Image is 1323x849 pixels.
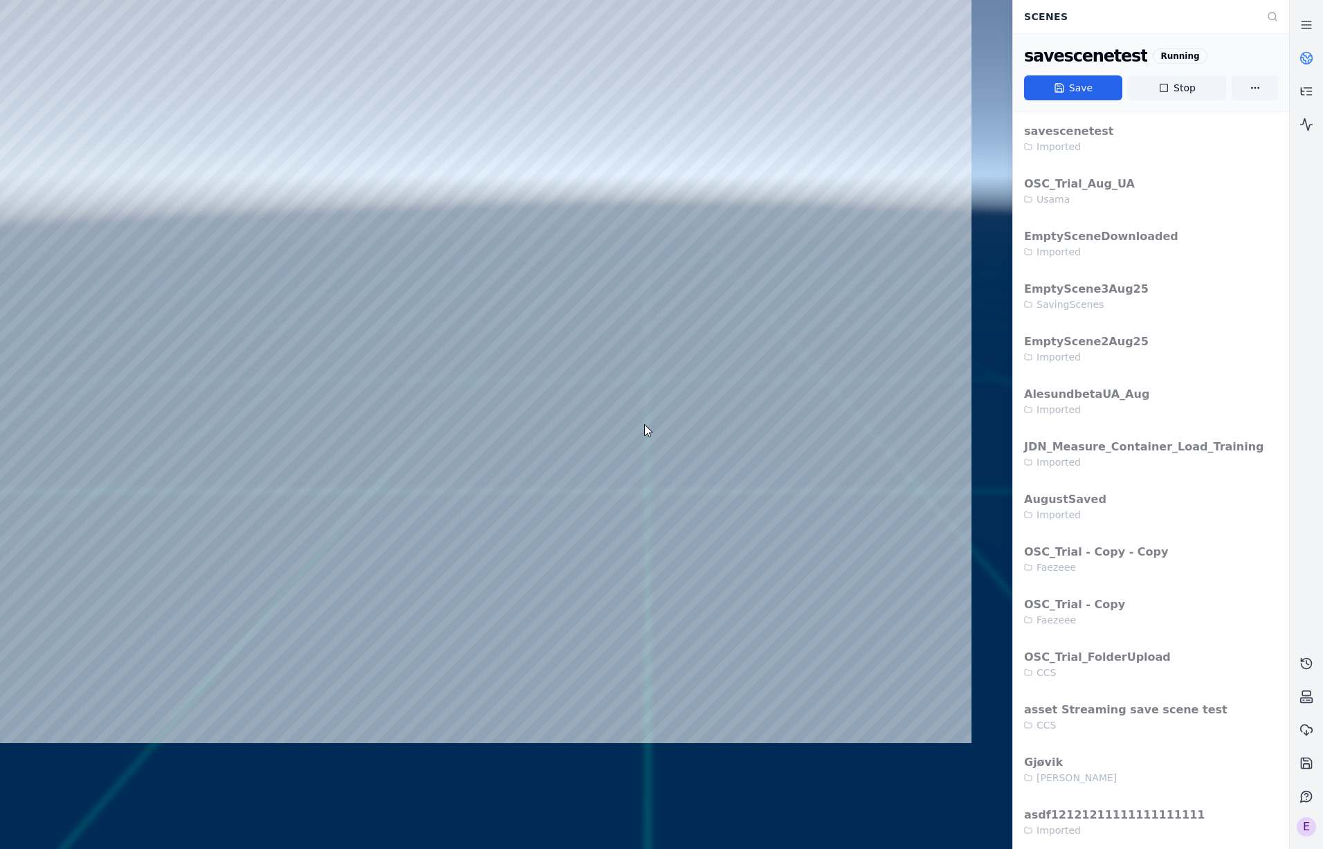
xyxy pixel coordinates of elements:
button: Select a workspace [1290,813,1323,841]
button: Save [1024,75,1122,100]
button: Stop [1128,75,1226,100]
div: savescenetest [1024,45,1147,67]
div: Running [1153,48,1207,64]
div: E [1297,817,1316,837]
div: Scenes [1016,3,1259,30]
